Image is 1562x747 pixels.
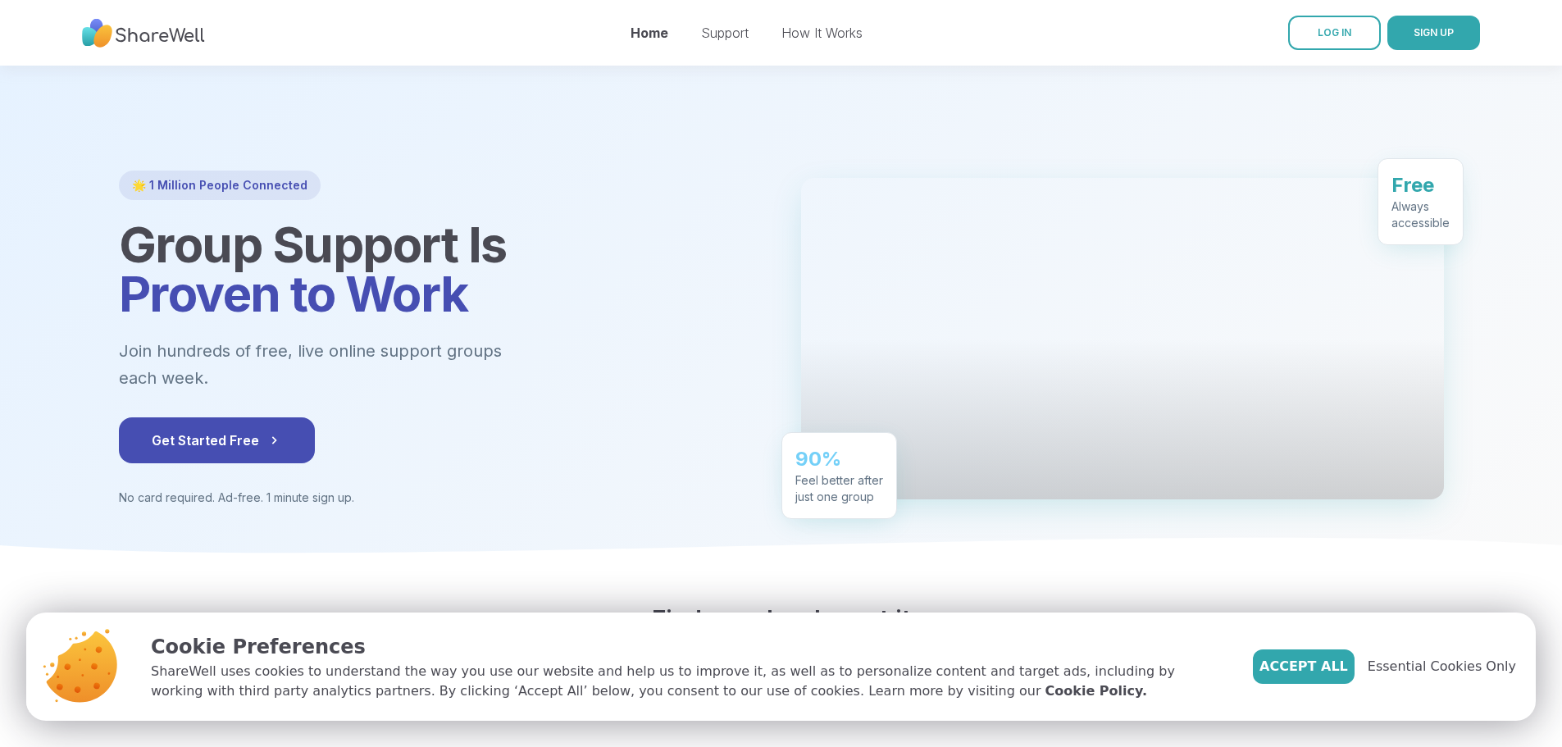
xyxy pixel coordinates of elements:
[631,25,668,41] a: Home
[119,417,315,463] button: Get Started Free
[151,632,1227,662] p: Cookie Preferences
[1368,657,1516,676] span: Essential Cookies Only
[1288,16,1381,50] a: LOG IN
[119,490,762,506] p: No card required. Ad-free. 1 minute sign up.
[1391,171,1450,198] div: Free
[119,220,762,318] h1: Group Support Is
[795,471,883,504] div: Feel better after just one group
[119,338,591,391] p: Join hundreds of free, live online support groups each week.
[1253,649,1355,684] button: Accept All
[152,430,282,450] span: Get Started Free
[1414,26,1454,39] span: SIGN UP
[781,25,863,41] a: How It Works
[119,264,468,323] span: Proven to Work
[795,445,883,471] div: 90%
[82,11,205,56] img: ShareWell Nav Logo
[1259,657,1348,676] span: Accept All
[119,604,1444,634] h2: Find people who get it
[701,25,749,41] a: Support
[1318,26,1351,39] span: LOG IN
[119,171,321,200] div: 🌟 1 Million People Connected
[1045,681,1147,701] a: Cookie Policy.
[151,662,1227,701] p: ShareWell uses cookies to understand the way you use our website and help us to improve it, as we...
[1391,198,1450,230] div: Always accessible
[1387,16,1480,50] button: SIGN UP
